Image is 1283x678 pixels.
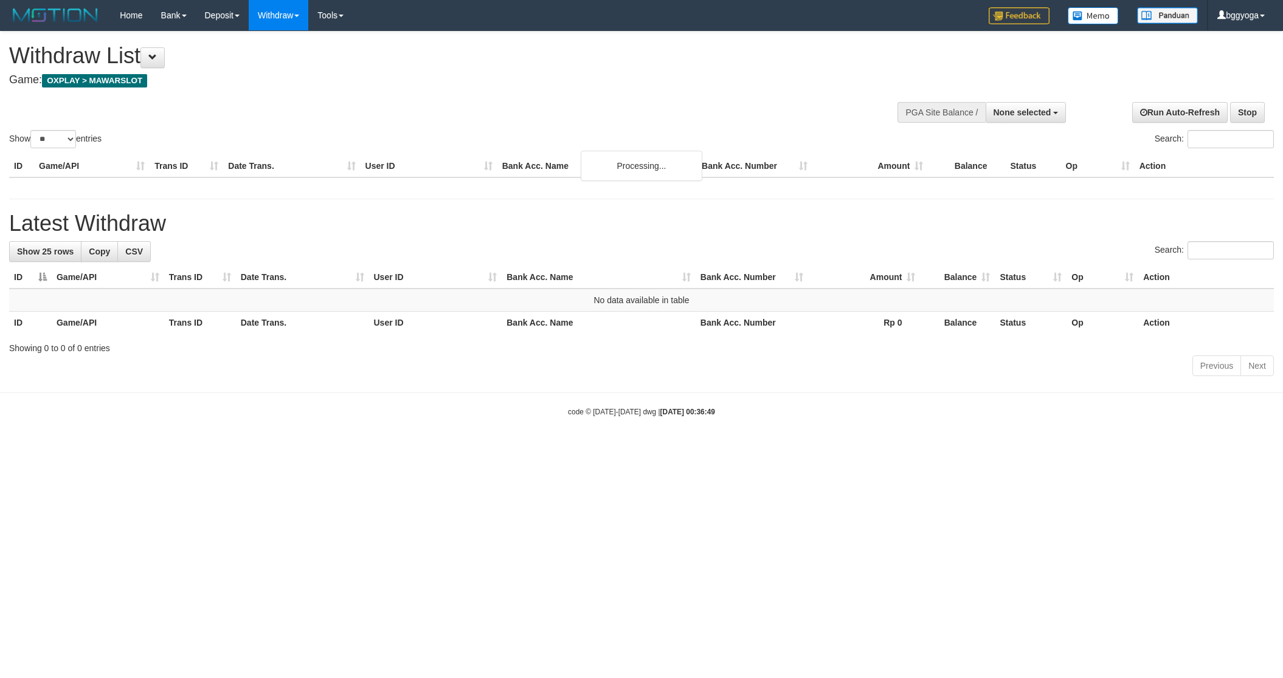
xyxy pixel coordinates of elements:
[117,241,151,262] a: CSV
[1137,7,1198,24] img: panduan.png
[150,155,223,177] th: Trans ID
[369,266,502,289] th: User ID: activate to sort column ascending
[808,266,921,289] th: Amount: activate to sort column ascending
[568,408,715,416] small: code © [DATE]-[DATE] dwg |
[1068,7,1119,24] img: Button%20Memo.svg
[17,247,74,256] span: Show 25 rows
[808,312,921,334] th: Rp 0
[1132,102,1228,123] a: Run Auto-Refresh
[42,74,147,87] span: OXPLAY > MAWARSLOT
[920,312,995,334] th: Balance
[236,266,369,289] th: Date Trans.: activate to sort column ascending
[1240,355,1274,376] a: Next
[1067,312,1138,334] th: Op
[928,155,1005,177] th: Balance
[1192,355,1241,376] a: Previous
[1135,155,1274,177] th: Action
[989,7,1050,24] img: Feedback.jpg
[1138,266,1274,289] th: Action
[164,312,236,334] th: Trans ID
[52,266,164,289] th: Game/API: activate to sort column ascending
[497,155,697,177] th: Bank Acc. Name
[9,6,102,24] img: MOTION_logo.png
[696,312,808,334] th: Bank Acc. Number
[1005,155,1060,177] th: Status
[223,155,360,177] th: Date Trans.
[1138,312,1274,334] th: Action
[9,312,52,334] th: ID
[9,241,81,262] a: Show 25 rows
[995,266,1067,289] th: Status: activate to sort column ascending
[164,266,236,289] th: Trans ID: activate to sort column ascending
[696,266,808,289] th: Bank Acc. Number: activate to sort column ascending
[52,312,164,334] th: Game/API
[660,408,715,416] strong: [DATE] 00:36:49
[1188,130,1274,148] input: Search:
[369,312,502,334] th: User ID
[1230,102,1265,123] a: Stop
[9,74,843,86] h4: Game:
[9,337,1274,354] div: Showing 0 to 0 of 0 entries
[502,312,696,334] th: Bank Acc. Name
[994,108,1051,117] span: None selected
[502,266,696,289] th: Bank Acc. Name: activate to sort column ascending
[9,266,52,289] th: ID: activate to sort column descending
[581,151,702,181] div: Processing...
[81,241,118,262] a: Copy
[1155,130,1274,148] label: Search:
[1061,155,1135,177] th: Op
[812,155,928,177] th: Amount
[9,289,1274,312] td: No data available in table
[897,102,985,123] div: PGA Site Balance /
[1067,266,1138,289] th: Op: activate to sort column ascending
[9,130,102,148] label: Show entries
[920,266,995,289] th: Balance: activate to sort column ascending
[1188,241,1274,259] input: Search:
[1155,241,1274,259] label: Search:
[361,155,497,177] th: User ID
[697,155,812,177] th: Bank Acc. Number
[9,211,1274,236] h1: Latest Withdraw
[236,312,369,334] th: Date Trans.
[34,155,150,177] th: Game/API
[125,247,143,256] span: CSV
[9,44,843,68] h1: Withdraw List
[995,312,1067,334] th: Status
[30,130,76,148] select: Showentries
[986,102,1067,123] button: None selected
[89,247,110,256] span: Copy
[9,155,34,177] th: ID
